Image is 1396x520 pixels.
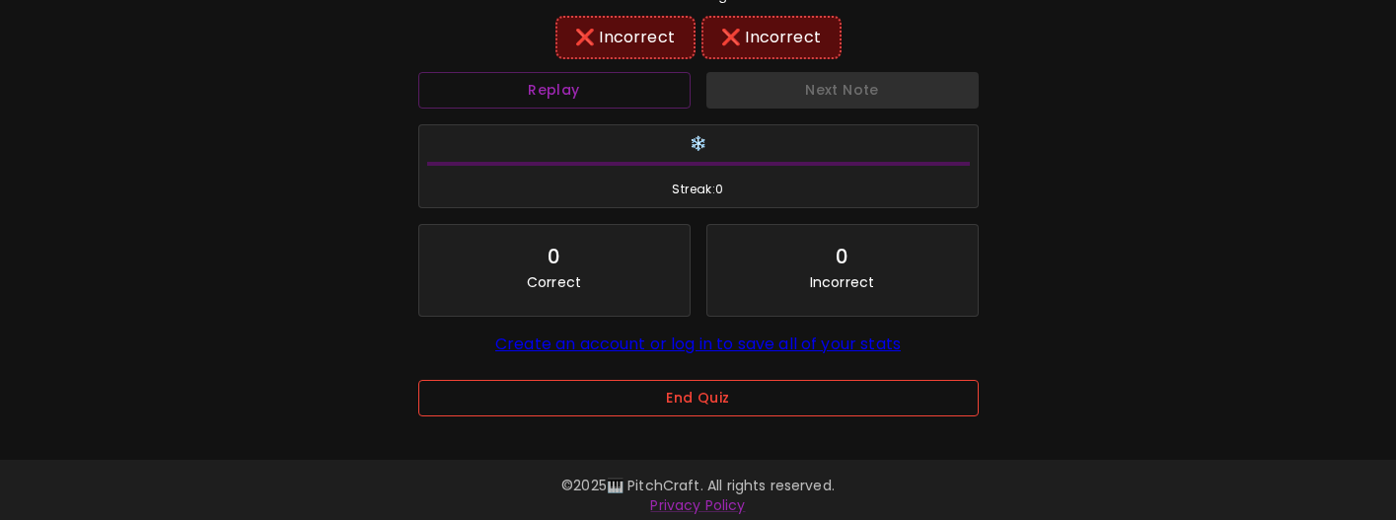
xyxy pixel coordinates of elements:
button: Replay [418,72,691,109]
p: Correct [527,272,581,292]
a: Create an account or log in to save all of your stats [495,333,901,355]
button: End Quiz [418,380,979,416]
div: ❌ Incorrect [711,26,832,49]
h6: ❄️ [427,133,970,155]
div: ❌ Incorrect [565,26,686,49]
p: Incorrect [810,272,874,292]
p: © 2025 🎹 PitchCraft. All rights reserved. [130,476,1267,495]
div: 0 [836,241,848,272]
span: Streak: 0 [427,180,970,199]
a: Privacy Policy [650,495,745,515]
div: 0 [548,241,560,272]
